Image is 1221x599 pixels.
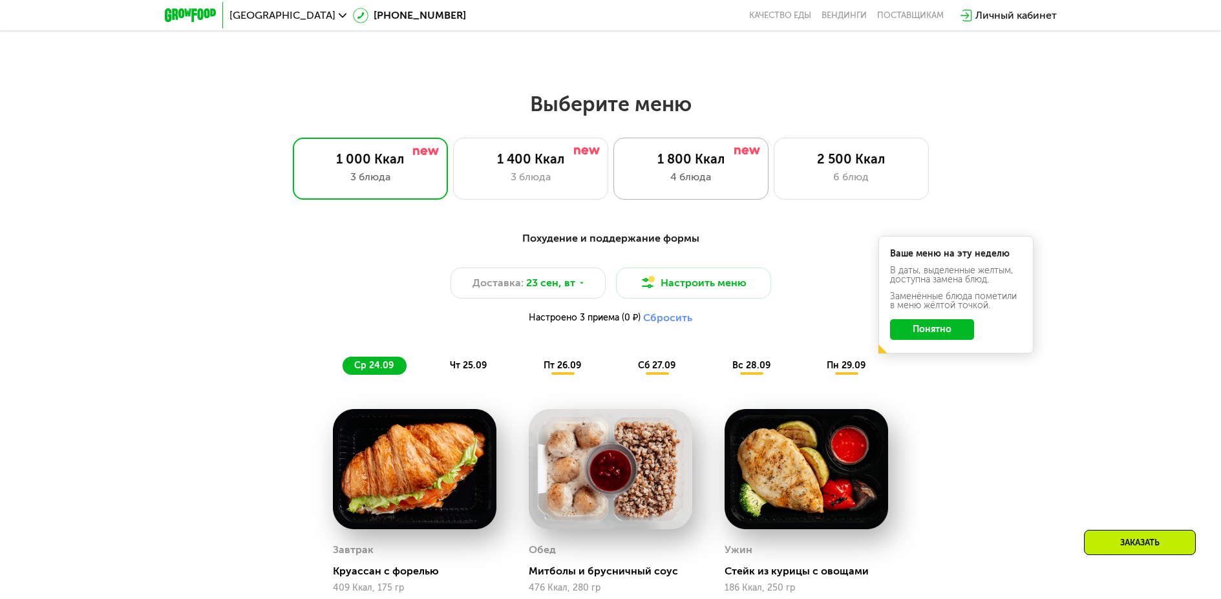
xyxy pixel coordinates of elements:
[529,540,556,560] div: Обед
[333,583,496,593] div: 409 Ккал, 175 гр
[544,360,581,371] span: пт 26.09
[1084,530,1196,555] div: Заказать
[890,292,1022,310] div: Заменённые блюда пометили в меню жёлтой точкой.
[526,275,575,291] span: 23 сен, вт
[787,169,915,185] div: 6 блюд
[975,8,1057,23] div: Личный кабинет
[41,91,1180,117] h2: Выберите меню
[467,169,595,185] div: 3 блюда
[725,540,752,560] div: Ужин
[749,10,811,21] a: Качество еды
[822,10,867,21] a: Вендинги
[638,360,675,371] span: сб 27.09
[228,231,993,247] div: Похудение и поддержание формы
[877,10,944,21] div: поставщикам
[467,151,595,167] div: 1 400 Ккал
[353,8,466,23] a: [PHONE_NUMBER]
[643,311,692,324] button: Сбросить
[529,313,641,322] span: Настроено 3 приема (0 ₽)
[450,360,487,371] span: чт 25.09
[333,540,374,560] div: Завтрак
[725,565,898,578] div: Стейк из курицы с овощами
[627,151,755,167] div: 1 800 Ккал
[725,583,888,593] div: 186 Ккал, 250 гр
[529,583,692,593] div: 476 Ккал, 280 гр
[472,275,524,291] span: Доставка:
[229,10,335,21] span: [GEOGRAPHIC_DATA]
[827,360,865,371] span: пн 29.09
[890,249,1022,258] div: Ваше меню на эту неделю
[890,319,974,340] button: Понятно
[890,266,1022,284] div: В даты, выделенные желтым, доступна замена блюд.
[306,169,434,185] div: 3 блюда
[616,268,771,299] button: Настроить меню
[306,151,434,167] div: 1 000 Ккал
[732,360,770,371] span: вс 28.09
[333,565,507,578] div: Круассан с форелью
[627,169,755,185] div: 4 блюда
[354,360,394,371] span: ср 24.09
[787,151,915,167] div: 2 500 Ккал
[529,565,703,578] div: Митболы и брусничный соус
